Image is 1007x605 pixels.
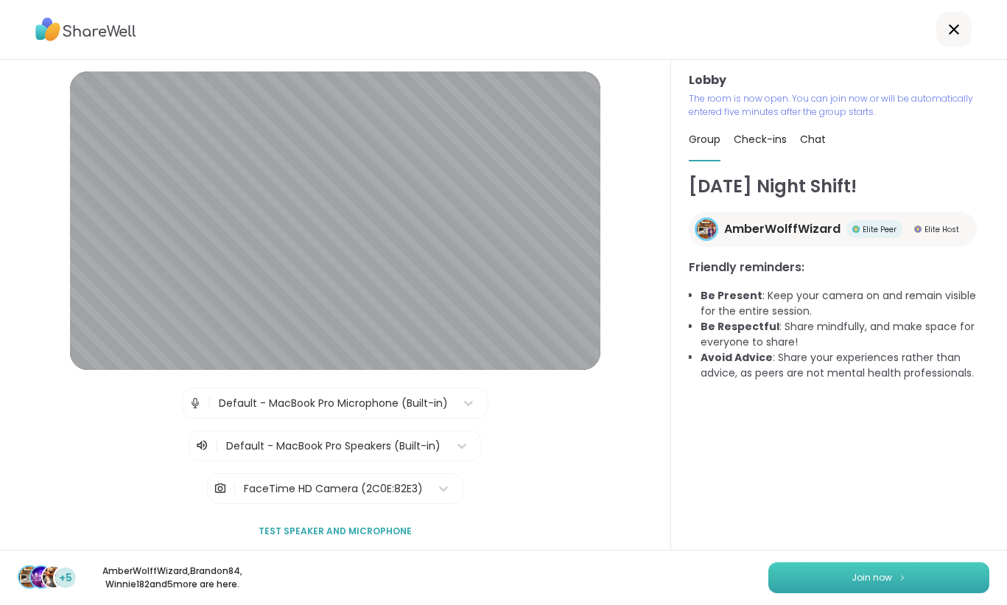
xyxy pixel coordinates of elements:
span: Check-ins [734,132,787,147]
div: Default - MacBook Pro Microphone (Built-in) [219,396,448,411]
img: AmberWolffWizard [19,567,40,587]
b: Be Respectful [701,319,779,334]
b: Be Present [701,288,762,303]
p: AmberWolffWizard , Brandon84 , Winnie182 and 5 more are here. [90,564,255,591]
b: Avoid Advice [701,350,773,365]
img: AmberWolffWizard [697,220,716,239]
img: Brandon84 [31,567,52,587]
li: : Keep your camera on and remain visible for the entire session. [701,288,989,319]
span: +5 [59,570,72,586]
img: Elite Peer [852,225,860,233]
img: Winnie182 [43,567,63,587]
div: FaceTime HD Camera (2C0E:82E3) [244,481,423,497]
span: | [208,388,211,418]
img: ShareWell Logo [35,13,136,46]
li: : Share your experiences rather than advice, as peers are not mental health professionals. [701,350,989,381]
h1: [DATE] Night Shift! [689,173,989,200]
a: AmberWolffWizardAmberWolffWizardElite PeerElite PeerElite HostElite Host [689,211,977,247]
span: | [233,474,236,503]
img: Elite Host [914,225,922,233]
img: Microphone [189,388,202,418]
span: Elite Host [924,224,959,235]
img: ShareWell Logomark [898,573,907,581]
span: Join now [852,571,892,584]
span: AmberWolffWizard [724,220,841,238]
span: Chat [800,132,826,147]
h3: Lobby [689,71,989,89]
span: Test speaker and microphone [259,525,412,538]
li: : Share mindfully, and make space for everyone to share! [701,319,989,350]
span: Group [689,132,720,147]
span: | [215,437,219,455]
img: Camera [214,474,227,503]
button: Test speaker and microphone [253,516,418,547]
span: Elite Peer [863,224,897,235]
p: The room is now open. You can join now or will be automatically entered five minutes after the gr... [689,92,989,119]
button: Join now [768,562,989,593]
h3: Friendly reminders: [689,259,989,276]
